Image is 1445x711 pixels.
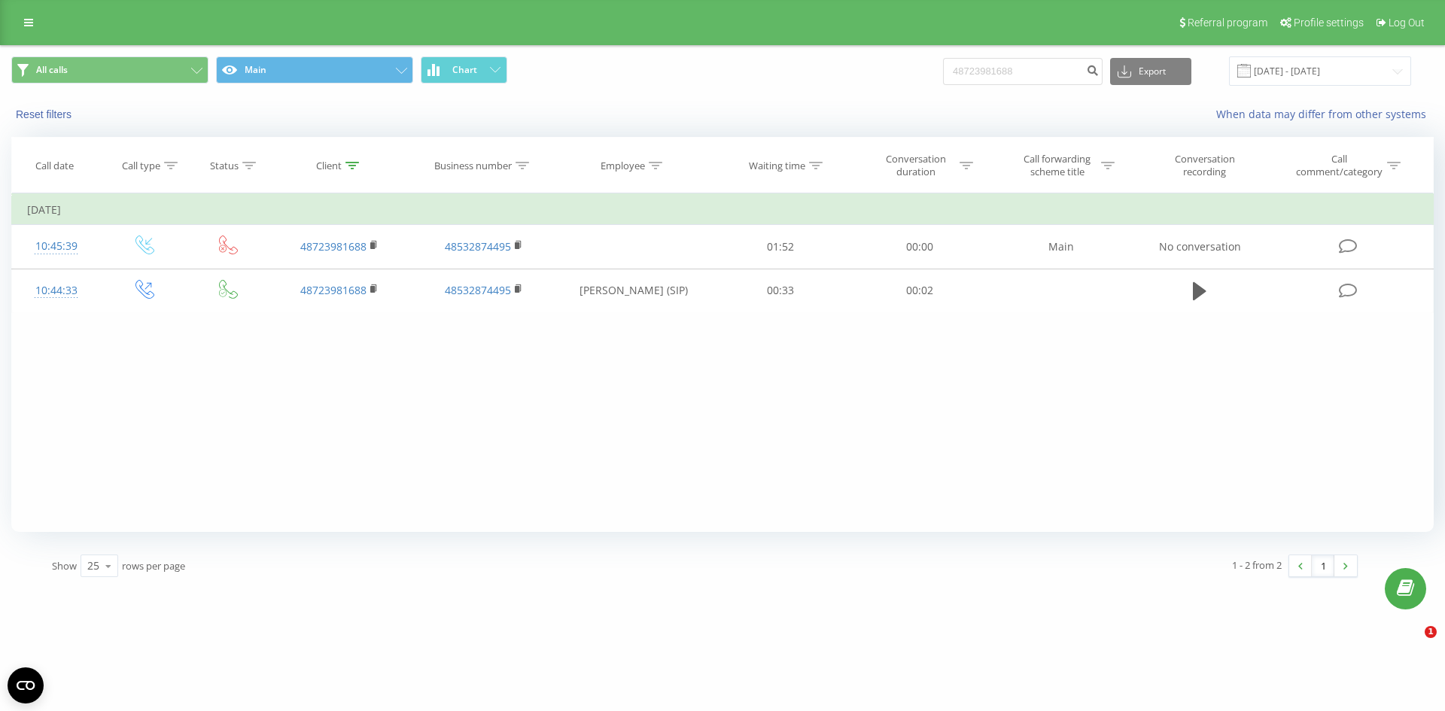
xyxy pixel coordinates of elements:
[36,64,68,76] span: All calls
[421,56,507,84] button: Chart
[943,58,1103,85] input: Search by number
[27,276,86,305] div: 10:44:33
[52,559,77,573] span: Show
[875,153,956,178] div: Conversation duration
[1216,107,1434,121] a: When data may differ from other systems
[122,559,185,573] span: rows per page
[1295,153,1383,178] div: Call comment/category
[850,225,988,269] td: 00:00
[210,160,239,172] div: Status
[1110,58,1191,85] button: Export
[27,232,86,261] div: 10:45:39
[11,108,79,121] button: Reset filters
[1017,153,1097,178] div: Call forwarding scheme title
[300,239,367,254] a: 48723981688
[989,225,1133,269] td: Main
[300,283,367,297] a: 48723981688
[555,269,711,312] td: [PERSON_NAME] (SIP)
[1389,17,1425,29] span: Log Out
[216,56,413,84] button: Main
[1232,558,1282,573] div: 1 - 2 from 2
[711,225,850,269] td: 01:52
[316,160,342,172] div: Client
[11,56,208,84] button: All calls
[1394,626,1430,662] iframe: Intercom live chat
[1294,17,1364,29] span: Profile settings
[122,160,160,172] div: Call type
[1425,626,1437,638] span: 1
[434,160,512,172] div: Business number
[445,239,511,254] a: 48532874495
[711,269,850,312] td: 00:33
[452,65,477,75] span: Chart
[87,558,99,573] div: 25
[1159,239,1241,254] span: No conversation
[445,283,511,297] a: 48532874495
[1156,153,1254,178] div: Conversation recording
[1312,555,1334,576] a: 1
[35,160,74,172] div: Call date
[749,160,805,172] div: Waiting time
[8,667,44,703] button: Open CMP widget
[12,195,1434,225] td: [DATE]
[1188,17,1267,29] span: Referral program
[850,269,988,312] td: 00:02
[601,160,645,172] div: Employee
